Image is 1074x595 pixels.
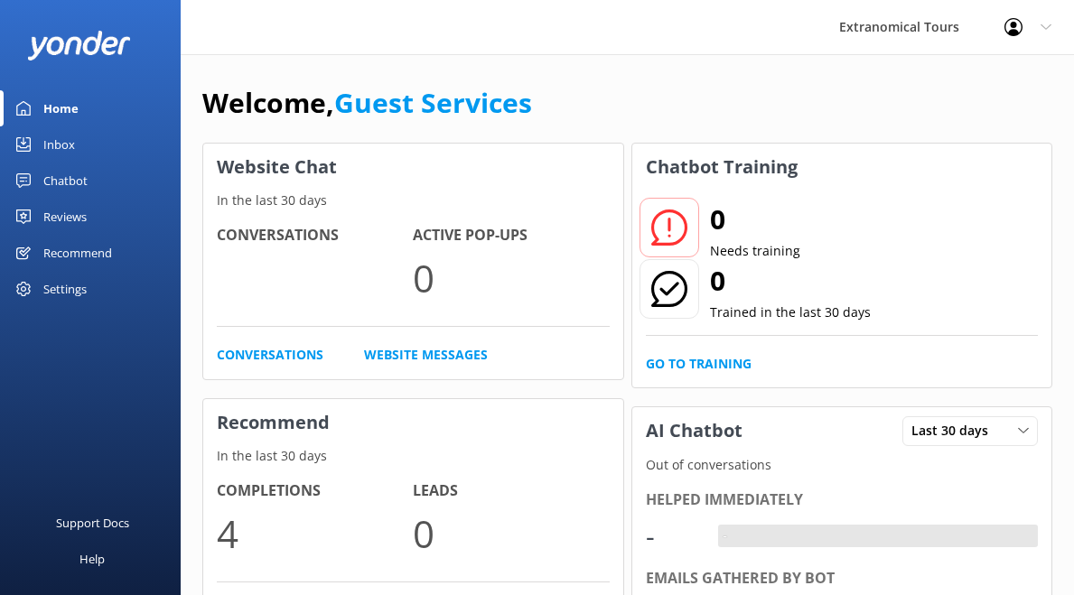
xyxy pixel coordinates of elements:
a: Website Messages [364,345,488,365]
p: 0 [413,247,609,308]
h2: 0 [710,198,800,241]
h1: Welcome, [202,81,532,125]
p: In the last 30 days [203,191,623,210]
div: Support Docs [56,505,129,541]
h4: Leads [413,479,609,503]
p: Trained in the last 30 days [710,302,871,322]
div: Inbox [43,126,75,163]
h2: 0 [710,259,871,302]
p: In the last 30 days [203,446,623,466]
a: Go to Training [646,354,752,374]
a: Guest Services [334,84,532,121]
span: Last 30 days [911,421,999,441]
a: Conversations [217,345,323,365]
div: Home [43,90,79,126]
p: Out of conversations [632,455,1052,475]
h4: Conversations [217,224,413,247]
h3: Chatbot Training [632,144,811,191]
div: Help [79,541,105,577]
h4: Active Pop-ups [413,224,609,247]
div: Recommend [43,235,112,271]
div: - [646,515,700,558]
div: Chatbot [43,163,88,199]
p: 0 [413,503,609,563]
h3: Website Chat [203,144,623,191]
p: 4 [217,503,413,563]
div: Helped immediately [646,488,1039,512]
h3: AI Chatbot [632,407,756,454]
h4: Completions [217,479,413,503]
h3: Recommend [203,399,623,446]
div: Reviews [43,199,87,235]
p: Needs training [710,241,800,261]
div: Emails gathered by bot [646,567,1039,590]
img: yonder-white-logo.png [27,31,131,60]
div: - [718,525,732,548]
div: Settings [43,271,87,307]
